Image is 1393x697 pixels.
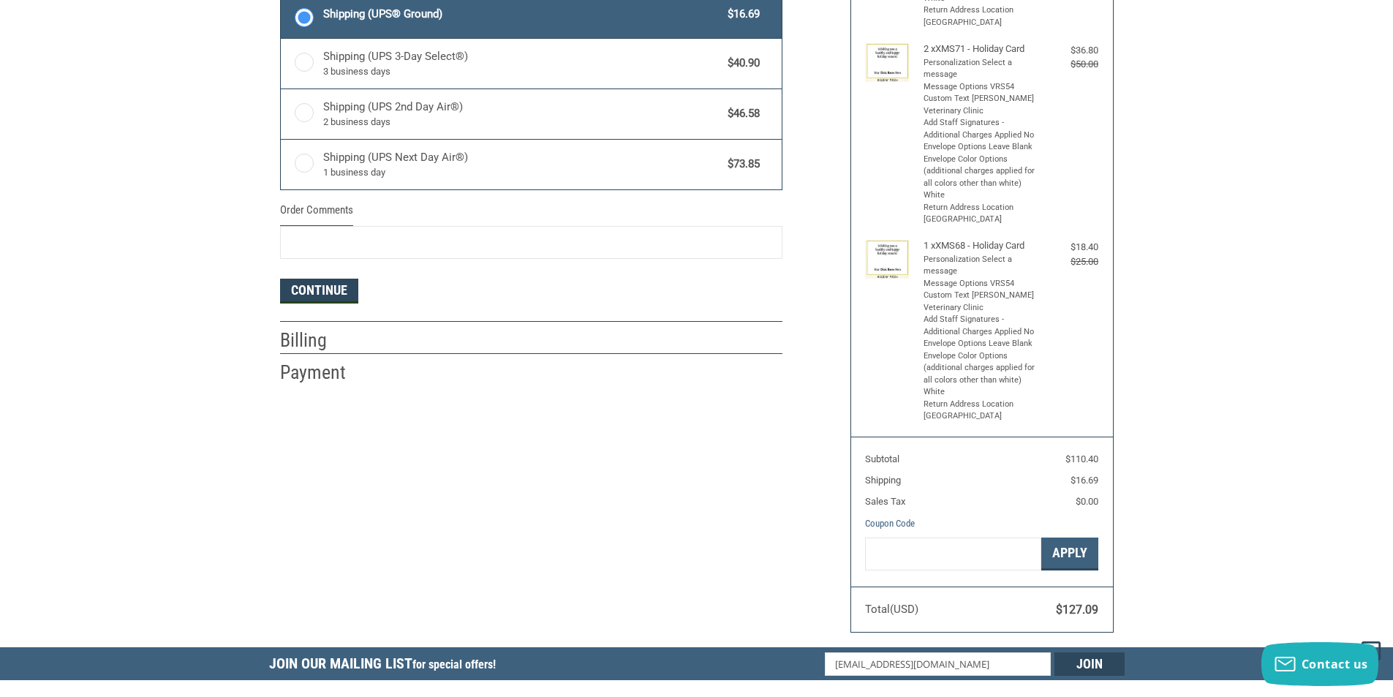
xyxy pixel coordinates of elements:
[323,64,721,79] span: 3 business days
[1054,652,1125,676] input: Join
[721,156,760,173] span: $73.85
[280,361,366,385] h2: Payment
[280,328,366,353] h2: Billing
[1040,57,1098,72] div: $50.00
[323,6,721,23] span: Shipping (UPS® Ground)
[1056,603,1098,617] span: $127.09
[924,338,1037,350] li: Envelope Options Leave Blank
[1040,255,1098,269] div: $25.00
[924,141,1037,154] li: Envelope Options Leave Blank
[1040,240,1098,255] div: $18.40
[924,154,1037,202] li: Envelope Color Options (additional charges applied for all colors other than white) White
[865,475,901,486] span: Shipping
[1065,453,1098,464] span: $110.40
[323,99,721,129] span: Shipping (UPS 2nd Day Air®)
[924,399,1037,423] li: Return Address Location [GEOGRAPHIC_DATA]
[269,647,503,685] h5: Join Our Mailing List
[721,55,760,72] span: $40.90
[825,652,1051,676] input: Email
[412,658,496,671] span: for special offers!
[924,117,1037,141] li: Add Staff Signatures - Additional Charges Applied No
[924,202,1037,226] li: Return Address Location [GEOGRAPHIC_DATA]
[1261,642,1378,686] button: Contact us
[924,314,1037,338] li: Add Staff Signatures - Additional Charges Applied No
[721,105,760,122] span: $46.58
[924,43,1037,55] h4: 2 x XMS71 - Holiday Card
[924,350,1037,399] li: Envelope Color Options (additional charges applied for all colors other than white) White
[721,6,760,23] span: $16.69
[924,81,1037,94] li: Message Options VRS54
[1302,656,1368,672] span: Contact us
[323,48,721,79] span: Shipping (UPS 3-Day Select®)
[865,453,899,464] span: Subtotal
[280,202,353,226] legend: Order Comments
[865,538,1041,570] input: Gift Certificate or Coupon Code
[924,93,1037,117] li: Custom Text [PERSON_NAME] Veterinary Clinic
[1071,475,1098,486] span: $16.69
[1076,496,1098,507] span: $0.00
[1041,538,1098,570] button: Apply
[924,290,1037,314] li: Custom Text [PERSON_NAME] Veterinary Clinic
[924,57,1037,81] li: Personalization Select a message
[865,603,918,616] span: Total (USD)
[1040,43,1098,58] div: $36.80
[924,254,1037,278] li: Personalization Select a message
[865,518,915,529] a: Coupon Code
[924,278,1037,290] li: Message Options VRS54
[323,115,721,129] span: 2 business days
[924,4,1037,29] li: Return Address Location [GEOGRAPHIC_DATA]
[280,279,358,304] button: Continue
[865,496,905,507] span: Sales Tax
[924,240,1037,252] h4: 1 x XMS68 - Holiday Card
[323,165,721,180] span: 1 business day
[323,149,721,180] span: Shipping (UPS Next Day Air®)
